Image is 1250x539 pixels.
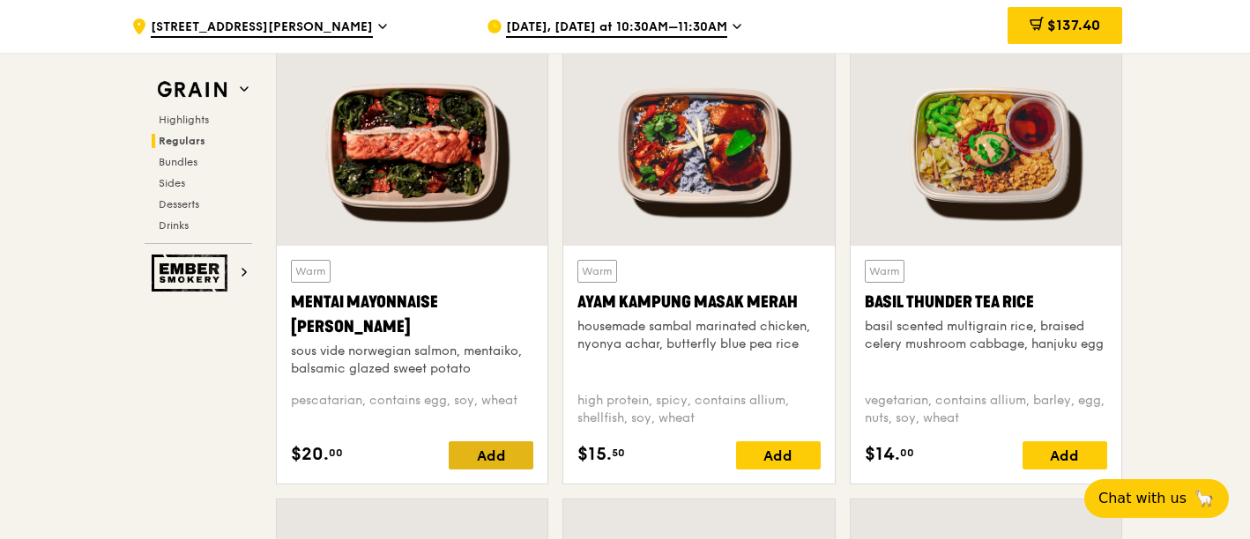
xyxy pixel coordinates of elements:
[736,441,821,469] div: Add
[865,260,904,283] div: Warm
[159,177,185,189] span: Sides
[152,74,233,106] img: Grain web logo
[612,446,625,460] span: 50
[577,290,820,314] div: Ayam Kampung Masak Merah
[577,441,612,468] span: $15.
[159,198,199,210] span: Desserts
[291,290,533,339] div: Mentai Mayonnaise [PERSON_NAME]
[291,441,329,468] span: $20.
[577,260,617,283] div: Warm
[865,318,1107,353] div: basil scented multigrain rice, braised celery mushroom cabbage, hanjuku egg
[159,219,189,232] span: Drinks
[291,343,533,378] div: sous vide norwegian salmon, mentaiko, balsamic glazed sweet potato
[1084,479,1229,518] button: Chat with us🦙
[1023,441,1107,469] div: Add
[152,255,233,292] img: Ember Smokery web logo
[291,260,331,283] div: Warm
[1194,488,1215,509] span: 🦙
[900,446,914,460] span: 00
[865,290,1107,314] div: Basil Thunder Tea Rice
[449,441,533,469] div: Add
[151,18,373,38] span: [STREET_ADDRESS][PERSON_NAME]
[1098,488,1187,509] span: Chat with us
[865,392,1107,427] div: vegetarian, contains allium, barley, egg, nuts, soy, wheat
[577,318,820,353] div: housemade sambal marinated chicken, nyonya achar, butterfly blue pea rice
[329,446,343,460] span: 00
[865,441,900,468] span: $14.
[159,156,197,168] span: Bundles
[159,135,205,147] span: Regulars
[1047,17,1100,33] span: $137.40
[291,392,533,427] div: pescatarian, contains egg, soy, wheat
[159,114,209,126] span: Highlights
[577,392,820,427] div: high protein, spicy, contains allium, shellfish, soy, wheat
[506,18,727,38] span: [DATE], [DATE] at 10:30AM–11:30AM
